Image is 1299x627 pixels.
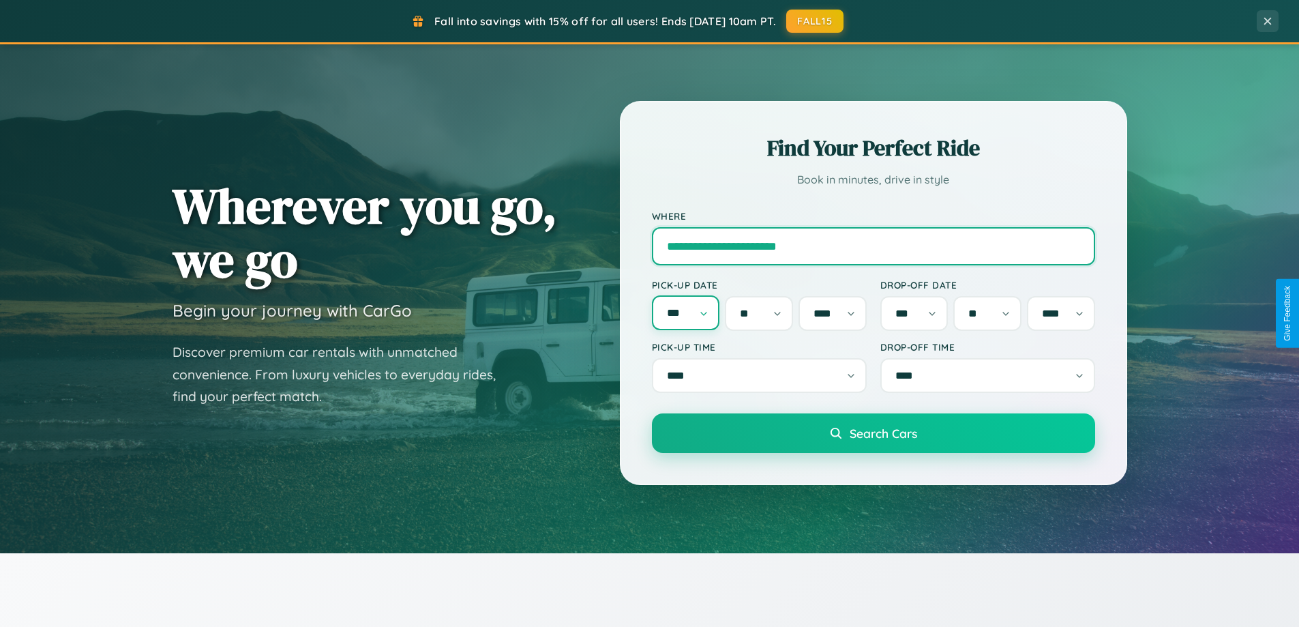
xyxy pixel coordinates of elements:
[1283,286,1292,341] div: Give Feedback
[850,426,917,441] span: Search Cars
[652,413,1095,453] button: Search Cars
[173,179,557,287] h1: Wherever you go, we go
[880,279,1095,291] label: Drop-off Date
[880,341,1095,353] label: Drop-off Time
[173,341,513,408] p: Discover premium car rentals with unmatched convenience. From luxury vehicles to everyday rides, ...
[434,14,776,28] span: Fall into savings with 15% off for all users! Ends [DATE] 10am PT.
[652,210,1095,222] label: Where
[652,133,1095,163] h2: Find Your Perfect Ride
[652,341,867,353] label: Pick-up Time
[173,300,412,321] h3: Begin your journey with CarGo
[652,279,867,291] label: Pick-up Date
[652,170,1095,190] p: Book in minutes, drive in style
[786,10,843,33] button: FALL15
